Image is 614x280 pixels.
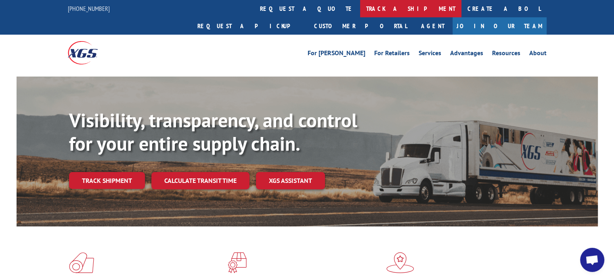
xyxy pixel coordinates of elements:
b: Visibility, transparency, and control for your entire supply chain. [69,108,357,156]
a: Services [419,50,441,59]
img: xgs-icon-flagship-distribution-model-red [386,252,414,273]
a: For Retailers [374,50,410,59]
img: xgs-icon-total-supply-chain-intelligence-red [69,252,94,273]
a: Open chat [580,248,604,272]
a: Track shipment [69,172,145,189]
a: Calculate transit time [151,172,249,189]
a: Request a pickup [191,17,308,35]
a: Advantages [450,50,483,59]
a: [PHONE_NUMBER] [68,4,110,12]
a: Join Our Team [453,17,547,35]
a: About [529,50,547,59]
a: XGS ASSISTANT [256,172,325,189]
a: For [PERSON_NAME] [308,50,365,59]
a: Customer Portal [308,17,413,35]
a: Agent [413,17,453,35]
a: Resources [492,50,520,59]
img: xgs-icon-focused-on-flooring-red [228,252,247,273]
